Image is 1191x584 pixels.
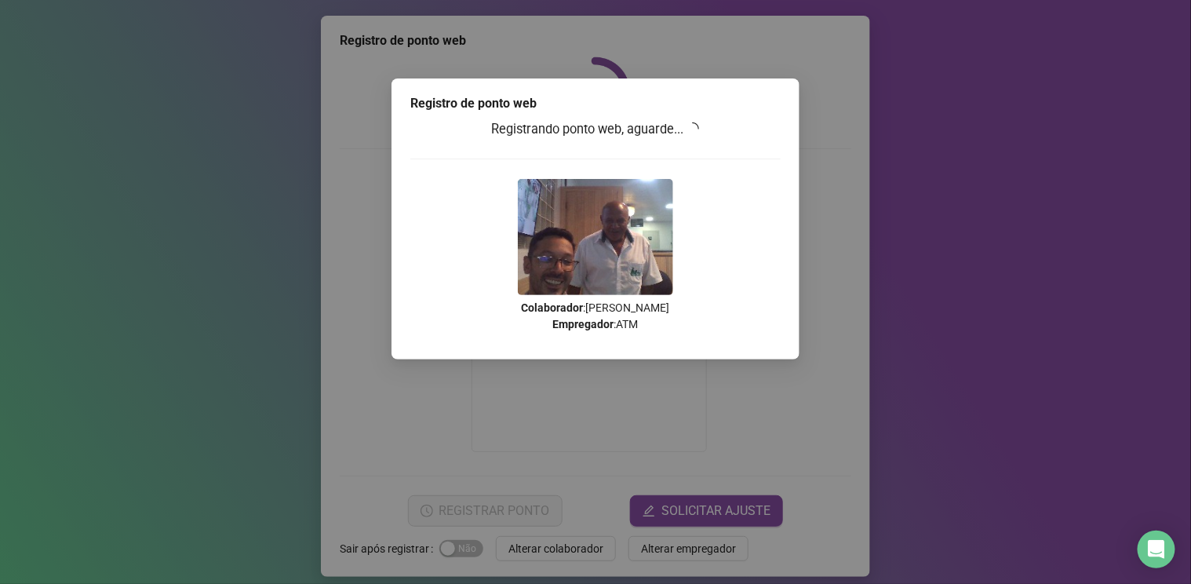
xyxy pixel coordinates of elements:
[518,179,673,295] img: Z
[410,94,781,113] div: Registro de ponto web
[1138,531,1175,568] div: Open Intercom Messenger
[410,119,781,140] h3: Registrando ponto web, aguarde...
[553,318,614,330] strong: Empregador
[522,301,584,314] strong: Colaborador
[687,122,699,135] span: loading
[410,300,781,333] p: : [PERSON_NAME] : ATM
